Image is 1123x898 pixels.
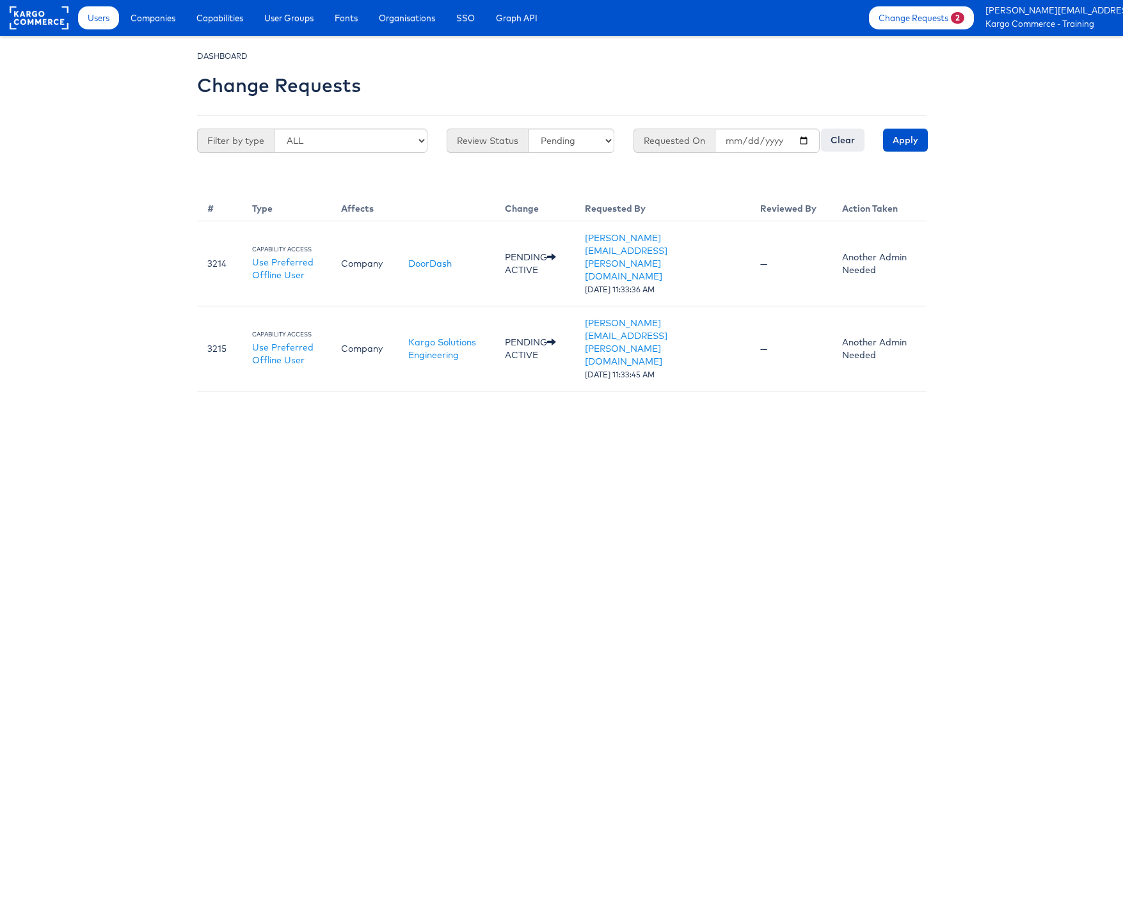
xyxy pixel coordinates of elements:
[832,192,927,221] th: Action Taken
[408,336,476,361] a: Kargo Solutions Engineering
[88,12,109,24] span: Users
[869,6,974,29] a: Change Requests2
[197,306,242,391] td: 3215
[585,317,667,367] a: [PERSON_NAME][EMAIL_ADDRESS][PERSON_NAME][DOMAIN_NAME]
[325,6,367,29] a: Fonts
[495,306,575,391] td: PENDING ACTIVE
[496,12,538,24] span: Graph API
[985,4,1113,18] a: [PERSON_NAME][EMAIL_ADDRESS][PERSON_NAME][DOMAIN_NAME]
[331,221,398,306] td: Company
[197,129,274,153] span: Filter by type
[985,18,1113,31] a: Kargo Commerce - Training
[951,12,964,24] span: 2
[633,129,715,153] span: Requested On
[331,192,495,221] th: Affects
[331,306,398,391] td: Company
[447,6,484,29] a: SSO
[408,258,452,269] a: DoorDash
[842,251,907,276] span: Another Admin Needed
[252,331,316,339] div: CAPABILITY ACCESS
[585,285,655,294] span: [DATE] 11:33:36 AM
[575,192,749,221] th: Requested By
[750,221,832,306] td: —
[335,12,358,24] span: Fonts
[197,221,242,306] td: 3214
[252,342,314,366] a: Use Preferred Offline User
[197,75,361,96] h2: Change Requests
[369,6,445,29] a: Organisations
[821,129,864,152] input: Clear
[197,192,242,221] th: #
[495,192,575,221] th: Change
[447,129,528,153] span: Review Status
[585,232,667,282] a: [PERSON_NAME][EMAIL_ADDRESS][PERSON_NAME][DOMAIN_NAME]
[486,6,547,29] a: Graph API
[750,192,832,221] th: Reviewed By
[585,370,655,379] span: [DATE] 11:33:45 AM
[883,129,928,152] input: Apply
[121,6,185,29] a: Companies
[252,256,314,281] a: Use Preferred Offline User
[456,12,475,24] span: SSO
[131,12,175,24] span: Companies
[197,51,248,61] small: DASHBOARD
[196,12,243,24] span: Capabilities
[264,12,314,24] span: User Groups
[842,336,907,361] span: Another Admin Needed
[242,192,331,221] th: Type
[750,306,832,391] td: —
[379,12,435,24] span: Organisations
[78,6,119,29] a: Users
[187,6,253,29] a: Capabilities
[252,246,316,254] div: CAPABILITY ACCESS
[255,6,323,29] a: User Groups
[495,221,575,306] td: PENDING ACTIVE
